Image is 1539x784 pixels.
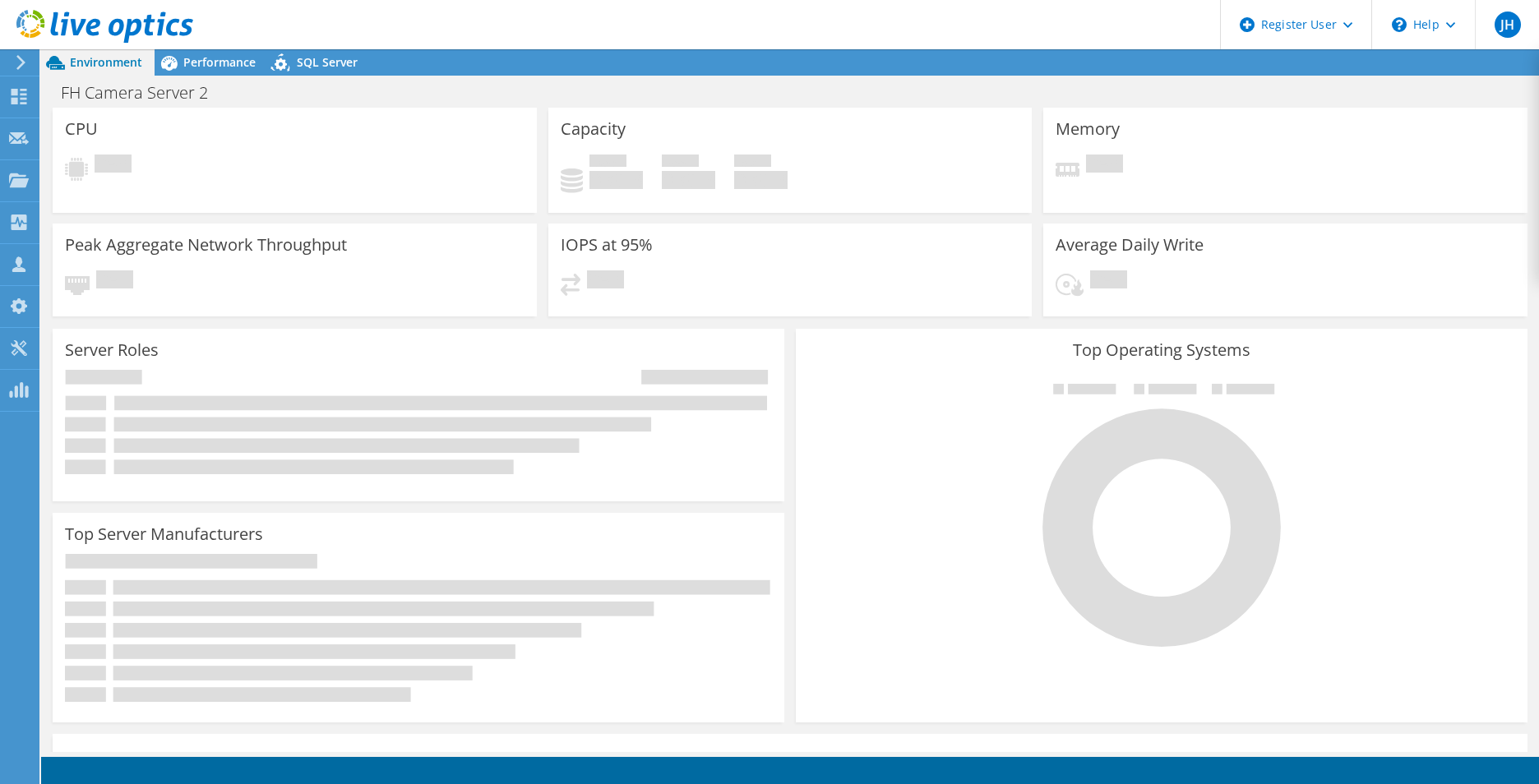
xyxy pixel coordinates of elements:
[65,525,263,543] h3: Top Server Manufacturers
[587,270,624,293] span: Pending
[1056,120,1120,138] h3: Memory
[662,171,715,189] h4: 0 GiB
[95,154,132,177] span: Pending
[297,54,358,70] span: SQL Server
[561,120,626,138] h3: Capacity
[808,341,1515,359] h3: Top Operating Systems
[589,154,626,171] span: Used
[662,154,699,171] span: Free
[589,171,643,189] h4: 0 GiB
[561,236,653,254] h3: IOPS at 95%
[96,270,133,293] span: Pending
[70,54,142,70] span: Environment
[1495,12,1521,38] span: JH
[183,54,256,70] span: Performance
[65,341,159,359] h3: Server Roles
[734,154,771,171] span: Total
[734,171,788,189] h4: 0 GiB
[1086,154,1123,177] span: Pending
[1056,236,1204,254] h3: Average Daily Write
[1090,270,1127,293] span: Pending
[65,120,98,138] h3: CPU
[1392,17,1407,32] svg: \n
[53,84,233,102] h1: FH Camera Server 2
[65,236,347,254] h3: Peak Aggregate Network Throughput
